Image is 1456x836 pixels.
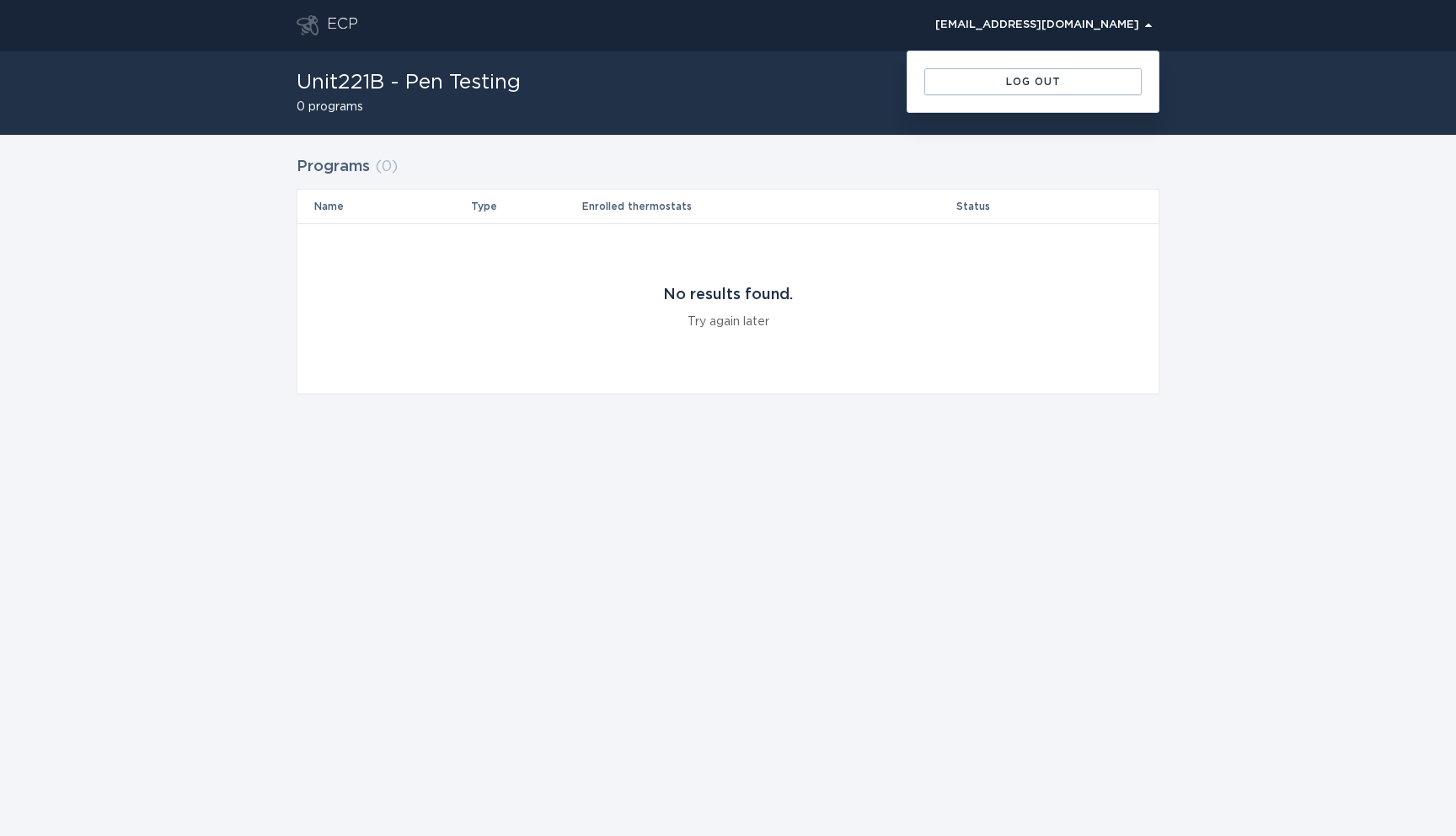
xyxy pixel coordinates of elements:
[297,72,521,93] h1: Unit221B - Pen Testing
[375,159,398,174] span: ( 0 )
[928,13,1159,38] button: Open user account details
[297,190,470,223] th: Name
[297,152,370,182] h2: Programs
[688,313,769,331] div: Try again later
[924,68,1142,95] button: Log out
[581,190,955,223] th: Enrolled thermostats
[470,190,581,223] th: Type
[663,286,793,304] div: No results found.
[935,20,1152,30] div: [EMAIL_ADDRESS][DOMAIN_NAME]
[297,15,318,35] button: Go to dashboard
[933,77,1133,87] div: Log out
[297,101,521,113] h2: 0 programs
[297,190,1159,223] tr: Table Headers
[955,190,1091,223] th: Status
[327,15,358,35] div: ECP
